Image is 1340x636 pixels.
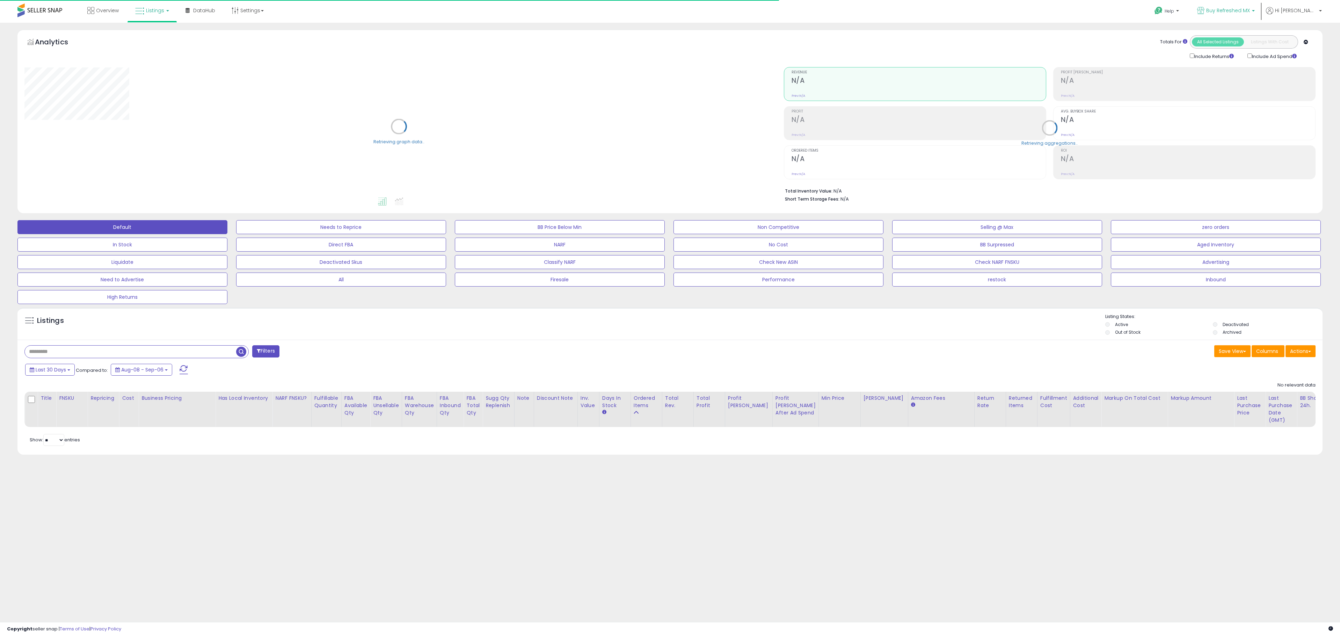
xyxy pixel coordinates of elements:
[534,392,577,427] th: CSV column name: cust_attr_5_Discount Note
[455,273,665,287] button: Firesale
[1171,395,1231,402] div: Markup Amount
[1021,140,1078,146] div: Retrieving aggregations..
[25,364,75,376] button: Last 30 Days
[1111,220,1321,234] button: zero orders
[1111,238,1321,252] button: Aged Inventory
[1214,345,1251,357] button: Save View
[146,7,164,14] span: Listings
[440,395,461,417] div: FBA inbound Qty
[121,366,163,373] span: Aug-08 - Sep-06
[236,238,446,252] button: Direct FBA
[455,255,665,269] button: Classify NARF
[581,395,596,409] div: Inv. value
[236,255,446,269] button: Deactivated Skus
[41,395,53,402] div: Title
[1252,345,1284,357] button: Columns
[17,255,227,269] button: Liquidate
[122,395,136,402] div: Cost
[1192,37,1244,46] button: All Selected Listings
[892,255,1102,269] button: Check NARF FNSKU
[673,220,883,234] button: Non Competitive
[35,37,82,49] h5: Analytics
[252,345,279,357] button: Filters
[455,220,665,234] button: BB Price Below Min
[373,395,399,417] div: FBA Unsellable Qty
[1160,39,1187,45] div: Totals For
[634,395,659,409] div: Ordered Items
[1266,7,1322,23] a: Hi [PERSON_NAME]
[37,316,64,326] h5: Listings
[1111,255,1321,269] button: Advertising
[1165,8,1174,14] span: Help
[111,364,172,376] button: Aug-08 - Sep-06
[218,395,269,402] div: Has Local Inventory
[236,220,446,234] button: Needs to Reprice
[1009,395,1034,409] div: Returned Items
[96,7,119,14] span: Overview
[1223,321,1249,327] label: Deactivated
[697,395,722,409] div: Total Profit
[405,395,434,417] div: FBA Warehouse Qty
[517,395,531,402] div: Note
[822,395,858,402] div: Min Price
[314,395,338,409] div: Fulfillable Quantity
[673,238,883,252] button: No Cost
[344,395,367,417] div: FBA Available Qty
[17,220,227,234] button: Default
[30,436,80,443] span: Show: entries
[272,392,311,427] th: CSV column name: cust_attr_4_NARF FNSKU?
[141,395,212,402] div: Business Pricing
[373,138,424,145] div: Retrieving graph data..
[728,395,770,409] div: Profit [PERSON_NAME]
[1115,321,1128,327] label: Active
[17,290,227,304] button: High Returns
[864,395,905,402] div: [PERSON_NAME]
[216,392,272,427] th: CSV column name: cust_attr_2_Has Local Inventory
[1149,1,1186,23] a: Help
[1154,6,1163,15] i: Get Help
[1185,52,1242,60] div: Include Returns
[892,238,1102,252] button: BB Surpressed
[892,273,1102,287] button: restock
[483,392,515,427] th: Please note that this number is a calculation based on your required days of coverage and your ve...
[1040,395,1067,409] div: Fulfillment Cost
[1073,395,1099,409] div: Additional Cost
[537,395,575,402] div: Discount Note
[1206,7,1250,14] span: Buy Refreshed MX
[275,395,308,402] div: NARF FNSKU?
[602,409,606,415] small: Days In Stock.
[466,395,480,417] div: FBA Total Qty
[17,273,227,287] button: Need to Advertise
[1237,395,1262,417] div: Last Purchase Price
[1277,382,1316,389] div: No relevant data
[1104,395,1165,402] div: Markup on Total Cost
[1111,273,1321,287] button: Inbound
[486,395,511,409] div: Sugg Qty Replenish
[977,395,1003,409] div: Return Rate
[59,395,85,402] div: FNSKU
[76,367,108,374] span: Compared to:
[90,395,116,402] div: Repricing
[1223,329,1241,335] label: Archived
[911,395,971,402] div: Amazon Fees
[1268,395,1294,424] div: Last Purchase Date (GMT)
[1244,37,1296,46] button: Listings With Cost
[673,255,883,269] button: Check New ASIN
[17,238,227,252] button: In Stock
[1101,392,1168,427] th: The percentage added to the cost of goods (COGS) that forms the calculator for Min & Max prices.
[911,402,915,408] small: Amazon Fees.
[236,273,446,287] button: All
[775,395,816,417] div: Profit [PERSON_NAME] After Ad Spend
[1115,329,1141,335] label: Out of Stock
[1286,345,1316,357] button: Actions
[1275,7,1317,14] span: Hi [PERSON_NAME]
[892,220,1102,234] button: Selling @ Max
[36,366,66,373] span: Last 30 Days
[193,7,215,14] span: DataHub
[665,395,691,409] div: Total Rev.
[455,238,665,252] button: NARF
[602,395,628,409] div: Days In Stock
[673,273,883,287] button: Performance
[1242,52,1308,60] div: Include Ad Spend
[1105,313,1323,320] p: Listing States:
